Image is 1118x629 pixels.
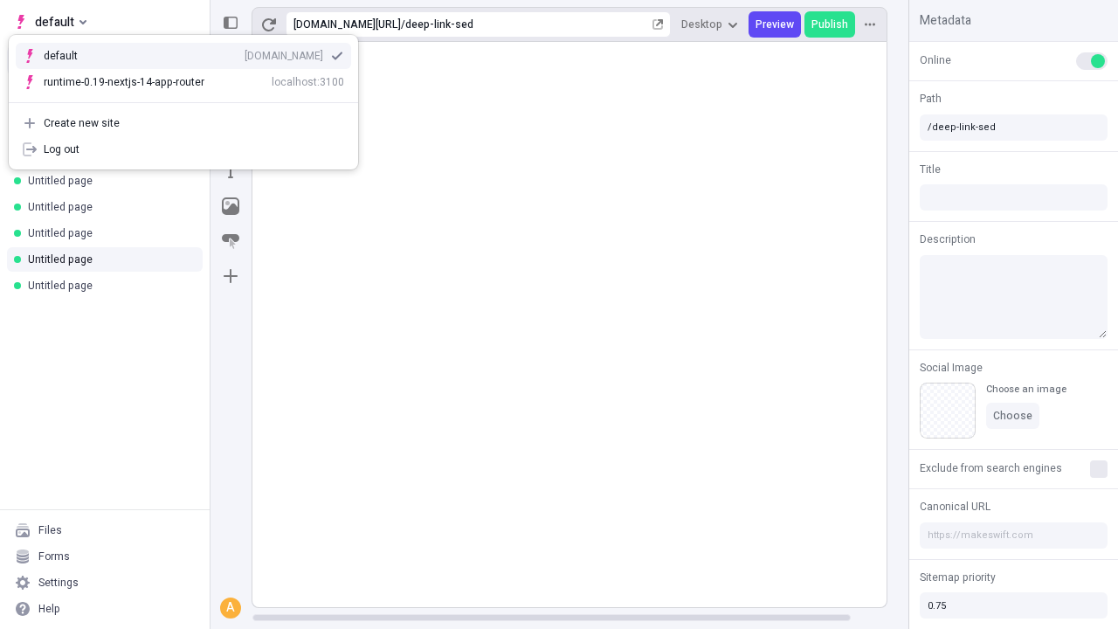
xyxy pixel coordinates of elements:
[920,232,976,247] span: Description
[811,17,848,31] span: Publish
[401,17,405,31] div: /
[28,200,189,214] div: Untitled page
[28,252,189,266] div: Untitled page
[920,499,990,515] span: Canonical URL
[215,190,246,222] button: Image
[920,460,1062,476] span: Exclude from search engines
[35,11,74,32] span: default
[28,226,189,240] div: Untitled page
[674,11,745,38] button: Desktop
[804,11,855,38] button: Publish
[756,17,794,31] span: Preview
[44,75,204,89] div: runtime-0.19-nextjs-14-app-router
[986,403,1039,429] button: Choose
[920,162,941,177] span: Title
[272,75,344,89] div: localhost:3100
[28,279,189,293] div: Untitled page
[28,174,189,188] div: Untitled page
[293,17,401,31] div: [URL][DOMAIN_NAME]
[38,576,79,590] div: Settings
[245,49,323,63] div: [DOMAIN_NAME]
[44,49,105,63] div: default
[920,52,951,68] span: Online
[215,156,246,187] button: Text
[920,570,996,585] span: Sitemap priority
[920,522,1108,549] input: https://makeswift.com
[749,11,801,38] button: Preview
[986,383,1066,396] div: Choose an image
[405,17,649,31] div: deep-link-sed
[38,602,60,616] div: Help
[38,550,70,563] div: Forms
[7,9,93,35] button: Select site
[215,225,246,257] button: Button
[9,36,358,102] div: Suggestions
[38,523,62,537] div: Files
[681,17,722,31] span: Desktop
[920,91,942,107] span: Path
[993,409,1032,423] span: Choose
[222,599,239,617] div: A
[920,360,983,376] span: Social Image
